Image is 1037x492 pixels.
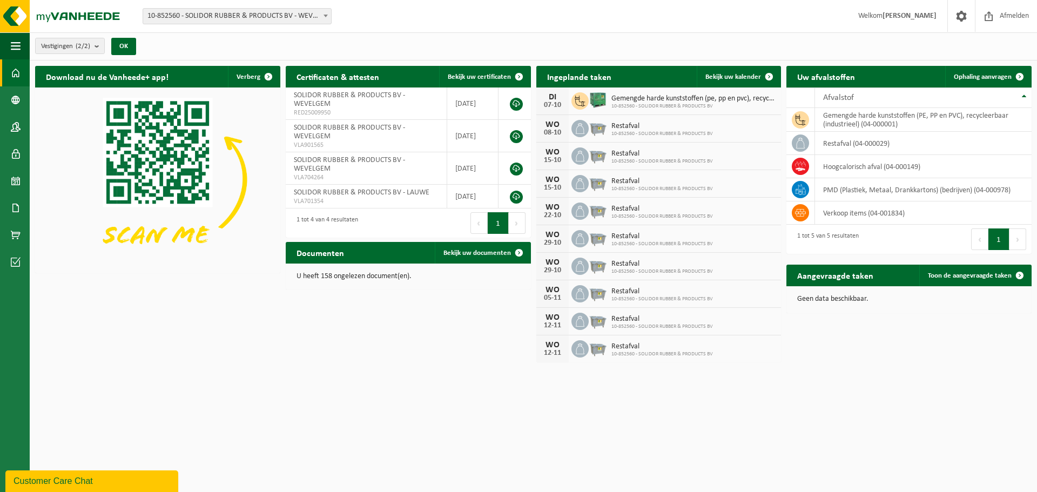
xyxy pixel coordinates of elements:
td: restafval (04-000029) [815,132,1032,155]
span: 10-852560 - SOLIDOR RUBBER & PRODUCTS BV - WEVELGEM [143,8,332,24]
div: WO [542,120,563,129]
span: 10-852560 - SOLIDOR RUBBER & PRODUCTS BV [611,296,713,302]
td: PMD (Plastiek, Metaal, Drankkartons) (bedrijven) (04-000978) [815,178,1032,201]
td: gemengde harde kunststoffen (PE, PP en PVC), recycleerbaar (industrieel) (04-000001) [815,108,1032,132]
span: Restafval [611,122,713,131]
span: Restafval [611,205,713,213]
span: Restafval [611,287,713,296]
span: SOLIDOR RUBBER & PRODUCTS BV - WEVELGEM [294,156,405,173]
span: Toon de aangevraagde taken [928,272,1012,279]
button: Vestigingen(2/2) [35,38,105,54]
span: 10-852560 - SOLIDOR RUBBER & PRODUCTS BV [611,351,713,358]
h2: Ingeplande taken [536,66,622,87]
button: Next [509,212,526,234]
img: WB-2500-GAL-GY-01 [589,118,607,137]
a: Toon de aangevraagde taken [919,265,1031,286]
img: PB-HB-1400-HPE-GN-01 [589,91,607,109]
div: 15-10 [542,184,563,192]
div: WO [542,313,563,322]
span: VLA701354 [294,197,439,206]
span: Verberg [237,73,260,80]
span: Restafval [611,177,713,186]
span: 10-852560 - SOLIDOR RUBBER & PRODUCTS BV [611,323,713,330]
span: Restafval [611,260,713,268]
a: Ophaling aanvragen [945,66,1031,87]
strong: [PERSON_NAME] [883,12,937,20]
div: WO [542,231,563,239]
button: OK [111,38,136,55]
a: Bekijk uw documenten [435,242,530,264]
div: 29-10 [542,239,563,247]
a: Bekijk uw certificaten [439,66,530,87]
div: WO [542,286,563,294]
div: 05-11 [542,294,563,302]
div: DI [542,93,563,102]
button: Verberg [228,66,279,87]
h2: Uw afvalstoffen [786,66,866,87]
a: Bekijk uw kalender [697,66,780,87]
button: 1 [488,212,509,234]
span: Restafval [611,315,713,323]
span: Bekijk uw kalender [705,73,761,80]
img: WB-2500-GAL-GY-01 [589,311,607,329]
span: 10-852560 - SOLIDOR RUBBER & PRODUCTS BV [611,158,713,165]
img: WB-2500-GAL-GY-01 [589,228,607,247]
span: 10-852560 - SOLIDOR RUBBER & PRODUCTS BV [611,131,713,137]
p: Geen data beschikbaar. [797,295,1021,303]
button: Previous [470,212,488,234]
iframe: chat widget [5,468,180,492]
span: Bekijk uw certificaten [448,73,511,80]
img: WB-2500-GAL-GY-01 [589,256,607,274]
span: Bekijk uw documenten [443,250,511,257]
span: 10-852560 - SOLIDOR RUBBER & PRODUCTS BV [611,213,713,220]
div: WO [542,203,563,212]
span: Restafval [611,232,713,241]
img: WB-2500-GAL-GY-01 [589,201,607,219]
img: WB-2500-GAL-GY-01 [589,284,607,302]
span: 10-852560 - SOLIDOR RUBBER & PRODUCTS BV [611,241,713,247]
span: Afvalstof [823,93,854,102]
h2: Documenten [286,242,355,263]
span: SOLIDOR RUBBER & PRODUCTS BV - LAUWE [294,188,429,197]
span: 10-852560 - SOLIDOR RUBBER & PRODUCTS BV [611,103,776,110]
span: Restafval [611,342,713,351]
td: [DATE] [447,185,499,208]
h2: Download nu de Vanheede+ app! [35,66,179,87]
div: WO [542,341,563,349]
div: 07-10 [542,102,563,109]
span: 10-852560 - SOLIDOR RUBBER & PRODUCTS BV [611,268,713,275]
img: Download de VHEPlus App [35,87,280,271]
div: WO [542,258,563,267]
count: (2/2) [76,43,90,50]
span: Vestigingen [41,38,90,55]
span: Restafval [611,150,713,158]
span: Gemengde harde kunststoffen (pe, pp en pvc), recycleerbaar (industrieel) [611,95,776,103]
div: WO [542,148,563,157]
td: [DATE] [447,120,499,152]
h2: Certificaten & attesten [286,66,390,87]
span: VLA704264 [294,173,439,182]
span: SOLIDOR RUBBER & PRODUCTS BV - WEVELGEM [294,124,405,140]
div: 12-11 [542,322,563,329]
div: 08-10 [542,129,563,137]
button: 1 [988,228,1009,250]
td: verkoop items (04-001834) [815,201,1032,225]
img: WB-2500-GAL-GY-01 [589,339,607,357]
td: [DATE] [447,152,499,185]
span: 10-852560 - SOLIDOR RUBBER & PRODUCTS BV - WEVELGEM [143,9,331,24]
div: 12-11 [542,349,563,357]
img: WB-2500-GAL-GY-01 [589,173,607,192]
img: WB-2500-GAL-GY-01 [589,146,607,164]
div: 29-10 [542,267,563,274]
div: 22-10 [542,212,563,219]
div: WO [542,176,563,184]
div: 1 tot 5 van 5 resultaten [792,227,859,251]
span: Ophaling aanvragen [954,73,1012,80]
div: 15-10 [542,157,563,164]
div: 1 tot 4 van 4 resultaten [291,211,358,235]
button: Previous [971,228,988,250]
span: SOLIDOR RUBBER & PRODUCTS BV - WEVELGEM [294,91,405,108]
p: U heeft 158 ongelezen document(en). [297,273,520,280]
span: VLA901565 [294,141,439,150]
